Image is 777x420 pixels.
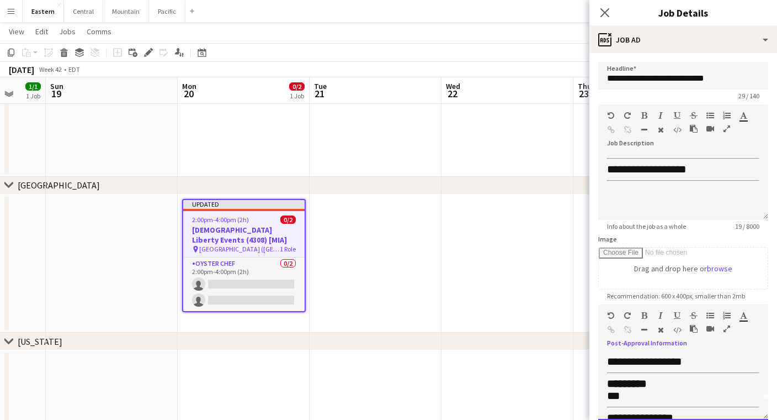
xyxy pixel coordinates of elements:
[31,24,52,39] a: Edit
[149,1,185,22] button: Pacific
[314,81,327,91] span: Tue
[578,81,592,91] span: Thu
[690,324,698,333] button: Paste as plain text
[657,111,664,120] button: Italic
[444,87,460,100] span: 22
[690,311,698,320] button: Strikethrough
[706,124,714,133] button: Insert video
[706,324,714,333] button: Insert video
[25,82,41,91] span: 1/1
[9,64,34,75] div: [DATE]
[18,336,62,347] div: [US_STATE]
[183,258,305,311] app-card-role: Oyster Chef0/22:00pm-4:00pm (2h)
[4,24,29,39] a: View
[312,87,327,100] span: 21
[730,92,768,100] span: 29 / 140
[723,124,731,133] button: Fullscreen
[59,27,76,36] span: Jobs
[26,92,40,100] div: 1 Job
[607,311,615,320] button: Undo
[183,225,305,245] h3: [DEMOGRAPHIC_DATA] Liberty Events (4308) [MIA]
[87,27,111,36] span: Comms
[64,1,103,22] button: Central
[657,326,664,334] button: Clear Formatting
[690,111,698,120] button: Strikethrough
[103,1,149,22] button: Mountain
[739,111,747,120] button: Text Color
[49,87,63,100] span: 19
[23,1,64,22] button: Eastern
[35,27,48,36] span: Edit
[180,87,196,100] span: 20
[726,222,768,230] span: 19 / 8000
[280,245,296,253] span: 1 Role
[624,311,631,320] button: Redo
[192,216,249,224] span: 2:00pm-4:00pm (2h)
[36,65,64,73] span: Week 42
[50,81,63,91] span: Sun
[55,24,80,39] a: Jobs
[673,111,681,120] button: Underline
[18,180,100,191] div: [GEOGRAPHIC_DATA]
[723,311,731,320] button: Ordered List
[82,24,116,39] a: Comms
[598,222,695,230] span: Info about the job as a whole
[446,81,460,91] span: Wed
[607,111,615,120] button: Undo
[673,125,681,134] button: HTML Code
[739,311,747,320] button: Text Color
[289,82,305,91] span: 0/2
[576,87,592,100] span: 23
[657,125,664,134] button: Clear Formatting
[640,311,648,320] button: Bold
[589,6,777,20] h3: Job Details
[640,111,648,120] button: Bold
[624,111,631,120] button: Redo
[657,311,664,320] button: Italic
[640,326,648,334] button: Horizontal Line
[706,311,714,320] button: Unordered List
[706,111,714,120] button: Unordered List
[182,199,306,312] app-job-card: Updated2:00pm-4:00pm (2h)0/2[DEMOGRAPHIC_DATA] Liberty Events (4308) [MIA] [GEOGRAPHIC_DATA] ([GE...
[68,65,80,73] div: EDT
[640,125,648,134] button: Horizontal Line
[199,245,280,253] span: [GEOGRAPHIC_DATA] ([GEOGRAPHIC_DATA], [GEOGRAPHIC_DATA])
[673,311,681,320] button: Underline
[723,111,731,120] button: Ordered List
[290,92,304,100] div: 1 Job
[723,324,731,333] button: Fullscreen
[598,292,754,300] span: Recommendation: 600 x 400px, smaller than 2mb
[673,326,681,334] button: HTML Code
[182,81,196,91] span: Mon
[589,27,777,53] div: Job Ad
[280,216,296,224] span: 0/2
[183,200,305,209] div: Updated
[690,124,698,133] button: Paste as plain text
[9,27,24,36] span: View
